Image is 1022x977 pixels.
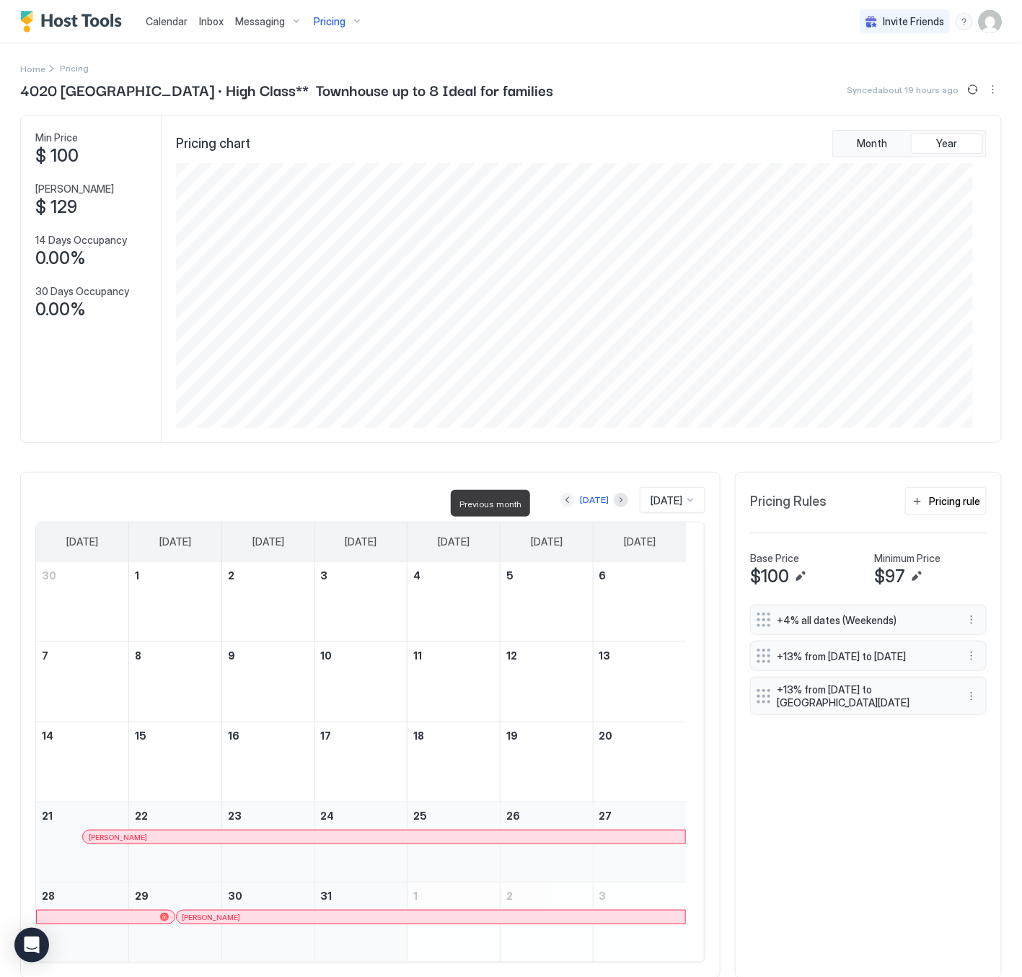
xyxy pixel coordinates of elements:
[60,63,89,74] span: Breadcrumb
[438,535,470,548] span: [DATE]
[874,552,940,565] span: Minimum Price
[129,722,221,749] a: December 15, 2025
[36,722,129,802] td: December 14, 2025
[836,133,908,154] button: Month
[531,535,563,548] span: [DATE]
[321,649,332,662] span: 10
[129,562,222,642] td: December 1, 2025
[89,833,679,842] div: [PERSON_NAME]
[129,802,222,882] td: December 22, 2025
[580,494,609,507] div: [DATE]
[42,730,53,742] span: 14
[315,722,408,749] a: December 17, 2025
[501,722,594,802] td: December 19, 2025
[221,802,314,882] td: December 23, 2025
[315,802,408,829] a: December 24, 2025
[146,15,188,27] span: Calendar
[593,802,686,882] td: December 27, 2025
[883,15,944,28] span: Invite Friends
[963,688,980,705] div: menu
[413,569,420,582] span: 4
[593,722,686,802] td: December 20, 2025
[228,649,235,662] span: 9
[35,145,79,167] span: $ 100
[964,81,982,98] button: Sync prices
[501,641,594,722] td: December 12, 2025
[594,882,686,909] a: January 3, 2026
[593,562,686,642] td: December 6, 2025
[35,183,114,196] span: [PERSON_NAME]
[832,130,987,157] div: tab-group
[135,649,141,662] span: 8
[979,10,1002,33] div: User profile
[321,810,335,822] span: 24
[20,61,45,76] a: Home
[129,722,222,802] td: December 15, 2025
[129,641,222,722] td: December 8, 2025
[599,730,613,742] span: 20
[20,79,553,100] span: 4020 [GEOGRAPHIC_DATA] · High Class** Townhouse up to 8 Ideal for families
[35,131,78,144] span: Min Price
[66,535,98,548] span: [DATE]
[857,137,887,150] span: Month
[35,299,86,320] span: 0.00%
[459,499,521,509] span: Previous month
[777,683,948,709] span: +13% from [DATE] to [GEOGRAPHIC_DATA][DATE]
[750,641,987,671] div: +13% from [DATE] to [DATE] menu
[221,641,314,722] td: December 9, 2025
[35,285,129,298] span: 30 Days Occupancy
[238,522,299,561] a: Tuesday
[847,84,959,95] span: Synced about 19 hours ago
[408,722,500,749] a: December 18, 2025
[36,882,128,909] a: December 28, 2025
[221,562,314,642] td: December 2, 2025
[314,15,345,28] span: Pricing
[984,81,1002,98] div: menu
[408,562,501,642] td: December 4, 2025
[594,802,686,829] a: December 27, 2025
[199,14,224,29] a: Inbox
[560,493,575,507] button: Previous month
[874,566,905,587] span: $97
[129,882,222,962] td: December 29, 2025
[501,562,594,642] td: December 5, 2025
[963,688,980,705] button: More options
[413,810,427,822] span: 25
[182,913,680,922] div: [PERSON_NAME]
[20,11,128,32] a: Host Tools Logo
[594,722,686,749] a: December 20, 2025
[36,882,129,962] td: December 28, 2025
[314,882,408,962] td: December 31, 2025
[578,491,611,509] button: [DATE]
[36,802,129,882] td: December 21, 2025
[36,641,129,722] td: December 7, 2025
[956,13,973,30] div: menu
[129,562,221,589] a: December 1, 2025
[36,562,129,642] td: November 30, 2025
[506,569,514,582] span: 5
[599,569,607,582] span: 6
[42,649,48,662] span: 7
[314,641,408,722] td: December 10, 2025
[222,642,314,669] a: December 9, 2025
[129,802,221,829] a: December 22, 2025
[609,522,670,561] a: Saturday
[908,568,925,585] button: Edit
[42,569,56,582] span: 30
[315,882,408,909] a: December 31, 2025
[599,890,607,902] span: 3
[228,730,239,742] span: 16
[750,552,799,565] span: Base Price
[792,568,809,585] button: Edit
[911,133,983,154] button: Year
[750,494,827,510] span: Pricing Rules
[984,81,1002,98] button: More options
[199,15,224,27] span: Inbox
[408,802,501,882] td: December 25, 2025
[146,14,188,29] a: Calendar
[36,642,128,669] a: December 7, 2025
[228,569,234,582] span: 2
[321,569,328,582] span: 3
[905,487,987,515] button: Pricing rule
